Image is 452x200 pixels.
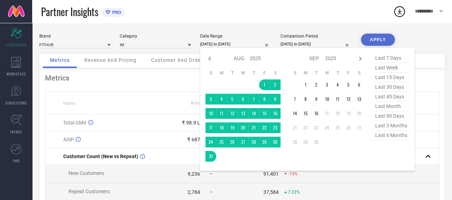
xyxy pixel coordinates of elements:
[343,79,354,90] td: Fri Sep 05 2025
[205,70,216,76] th: Sunday
[248,70,259,76] th: Thursday
[259,94,270,104] td: Fri Aug 08 2025
[300,122,311,133] td: Mon Sep 22 2025
[248,137,259,147] td: Thu Aug 28 2025
[300,70,311,76] th: Monday
[373,63,409,73] span: last week
[373,102,409,111] span: last month
[288,171,298,176] span: -14%
[300,108,311,119] td: Mon Sep 15 2025
[311,137,322,147] td: Tue Sep 30 2025
[238,122,248,133] td: Wed Aug 20 2025
[361,34,395,46] button: APPLY
[270,70,280,76] th: Saturday
[270,122,280,133] td: Sat Aug 23 2025
[300,137,311,147] td: Mon Sep 29 2025
[63,120,86,126] span: Total GMV
[6,42,27,48] span: SCORECARDS
[263,189,279,195] div: 37,584
[200,40,272,48] input: Select date range
[63,137,74,142] span: AISP
[205,54,214,63] div: Previous month
[322,79,332,90] td: Wed Sep 03 2025
[200,34,272,39] div: Date Range
[187,137,200,142] div: ₹ 687
[41,4,98,19] span: Partner Insights
[216,70,227,76] th: Monday
[354,94,364,104] td: Sat Sep 13 2025
[322,122,332,133] td: Wed Sep 24 2025
[300,79,311,90] td: Mon Sep 01 2025
[205,122,216,133] td: Sun Aug 17 2025
[343,122,354,133] td: Fri Sep 26 2025
[343,94,354,104] td: Fri Sep 12 2025
[5,100,27,106] span: SUGGESTIONS
[332,108,343,119] td: Thu Sep 18 2025
[84,57,136,63] span: Revenue And Pricing
[259,70,270,76] th: Friday
[289,137,300,147] td: Sun Sep 28 2025
[227,137,238,147] td: Tue Aug 26 2025
[248,108,259,119] td: Thu Aug 14 2025
[373,82,409,92] span: last 30 days
[343,108,354,119] td: Fri Sep 19 2025
[356,54,364,63] div: Next month
[322,94,332,104] td: Wed Sep 10 2025
[393,5,406,18] div: Open download list
[270,137,280,147] td: Sat Aug 30 2025
[300,94,311,104] td: Mon Sep 08 2025
[39,34,111,39] div: Brand
[263,171,279,177] div: 91,401
[343,70,354,76] th: Friday
[354,108,364,119] td: Sat Sep 20 2025
[270,94,280,104] td: Sat Aug 09 2025
[373,73,409,82] span: last 15 days
[289,94,300,104] td: Sun Sep 07 2025
[288,190,300,195] span: 7.22%
[216,137,227,147] td: Mon Aug 25 2025
[188,171,200,177] div: 9,236
[45,74,439,82] div: Metrics
[259,108,270,119] td: Fri Aug 15 2025
[311,70,322,76] th: Tuesday
[69,170,104,176] span: New Customers
[354,122,364,133] td: Sat Sep 27 2025
[6,71,26,77] span: WORKSPACE
[50,57,70,63] span: Metrics
[110,10,121,15] span: PRO
[373,121,409,131] span: last 3 months
[373,111,409,121] span: last 90 days
[332,70,343,76] th: Thursday
[311,108,322,119] td: Tue Sep 16 2025
[205,108,216,119] td: Sun Aug 10 2025
[209,190,213,195] span: —
[191,101,214,106] span: Brand Value
[120,34,191,39] div: Category
[10,129,22,135] span: TRENDS
[227,122,238,133] td: Tue Aug 19 2025
[280,34,352,39] div: Comparison Period
[248,122,259,133] td: Thu Aug 21 2025
[205,151,216,162] td: Sun Aug 31 2025
[227,108,238,119] td: Tue Aug 12 2025
[259,137,270,147] td: Fri Aug 29 2025
[69,189,110,194] span: Repeat Customers
[332,94,343,104] td: Thu Sep 11 2025
[238,137,248,147] td: Wed Aug 27 2025
[248,94,259,104] td: Thu Aug 07 2025
[289,122,300,133] td: Sun Sep 21 2025
[270,108,280,119] td: Sat Aug 16 2025
[238,108,248,119] td: Wed Aug 13 2025
[227,94,238,104] td: Tue Aug 05 2025
[259,79,270,90] td: Fri Aug 01 2025
[373,131,409,140] span: last 6 months
[322,70,332,76] th: Wednesday
[13,158,20,164] span: FWD
[280,40,352,48] input: Select comparison period
[311,79,322,90] td: Tue Sep 02 2025
[373,92,409,102] span: last 45 days
[311,94,322,104] td: Tue Sep 09 2025
[289,108,300,119] td: Sun Sep 14 2025
[182,120,200,126] div: ₹ 98.9 L
[354,70,364,76] th: Saturday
